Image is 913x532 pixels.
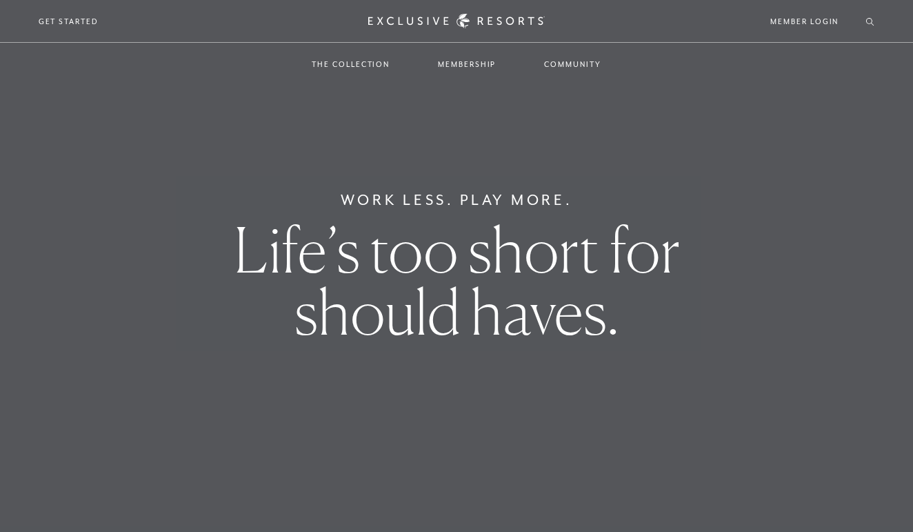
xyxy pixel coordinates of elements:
a: Membership [424,44,510,84]
a: Get Started [39,15,99,28]
a: The Collection [298,44,403,84]
a: Member Login [770,15,839,28]
a: Community [530,44,614,84]
h1: Life’s too short for should haves. [159,219,753,343]
h6: Work Less. Play More. [341,189,573,211]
